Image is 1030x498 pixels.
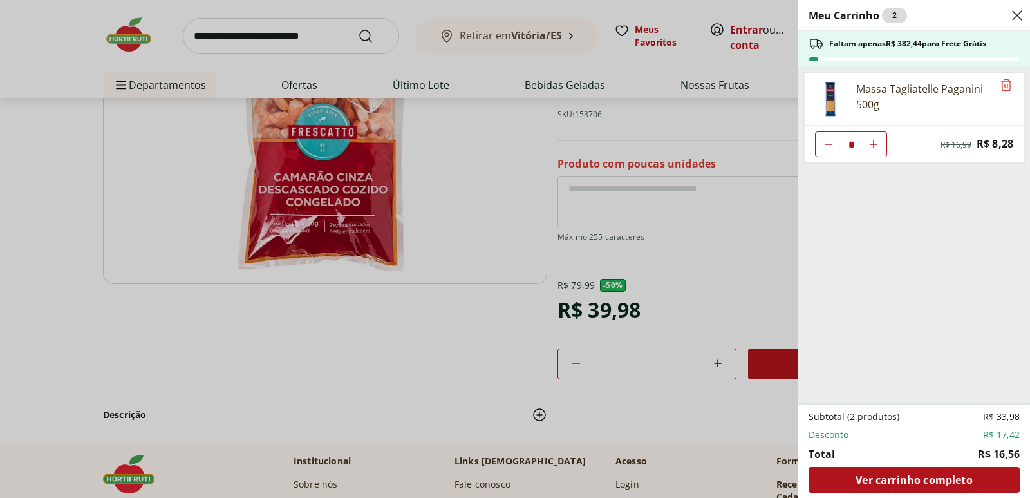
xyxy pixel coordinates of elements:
[983,410,1020,423] span: R$ 33,98
[882,8,907,23] div: 2
[809,446,835,462] span: Total
[809,467,1020,493] a: Ver carrinho completo
[861,131,886,157] button: Aumentar Quantidade
[856,475,972,485] span: Ver carrinho completo
[941,140,971,150] span: R$ 16,99
[829,39,986,49] span: Faltam apenas R$ 382,44 para Frete Grátis
[978,446,1020,462] span: R$ 16,56
[841,132,861,157] input: Quantidade Atual
[816,131,841,157] button: Diminuir Quantidade
[856,81,993,112] div: Massa Tagliatelle Paganini 500g
[977,135,1013,153] span: R$ 8,28
[980,428,1020,441] span: -R$ 17,42
[998,78,1014,93] button: Remove
[812,81,848,117] img: Principal
[809,8,907,23] h2: Meu Carrinho
[809,410,899,423] span: Subtotal (2 produtos)
[809,428,848,441] span: Desconto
